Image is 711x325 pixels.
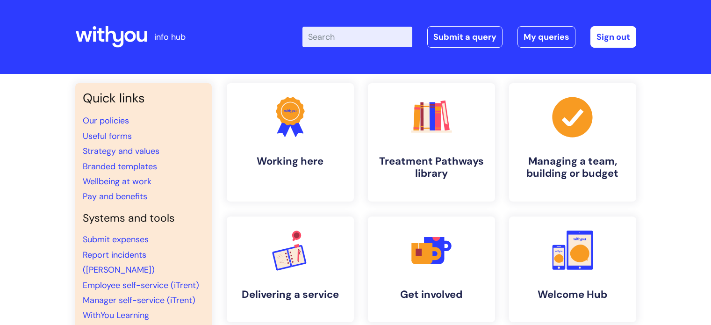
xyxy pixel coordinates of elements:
a: Pay and benefits [83,191,147,202]
a: Welcome Hub [509,217,636,322]
a: Submit expenses [83,234,149,245]
a: Branded templates [83,161,157,172]
a: Get involved [368,217,495,322]
a: Employee self-service (iTrent) [83,280,199,291]
h4: Delivering a service [234,289,346,301]
h4: Working here [234,155,346,167]
a: Our policies [83,115,129,126]
h4: Managing a team, building or budget [517,155,629,180]
a: Treatment Pathways library [368,83,495,202]
p: info hub [154,29,186,44]
h4: Welcome Hub [517,289,629,301]
a: My queries [517,26,575,48]
a: Delivering a service [227,217,354,322]
h4: Get involved [375,289,488,301]
a: Managing a team, building or budget [509,83,636,202]
a: Wellbeing at work [83,176,151,187]
a: Submit a query [427,26,503,48]
a: Strategy and values [83,145,159,157]
input: Search [302,27,412,47]
div: | - [302,26,636,48]
a: Useful forms [83,130,132,142]
a: WithYou Learning [83,310,149,321]
h4: Treatment Pathways library [375,155,488,180]
h4: Systems and tools [83,212,204,225]
a: Report incidents ([PERSON_NAME]) [83,249,155,275]
a: Sign out [590,26,636,48]
a: Working here [227,83,354,202]
a: Manager self-service (iTrent) [83,295,195,306]
h3: Quick links [83,91,204,106]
